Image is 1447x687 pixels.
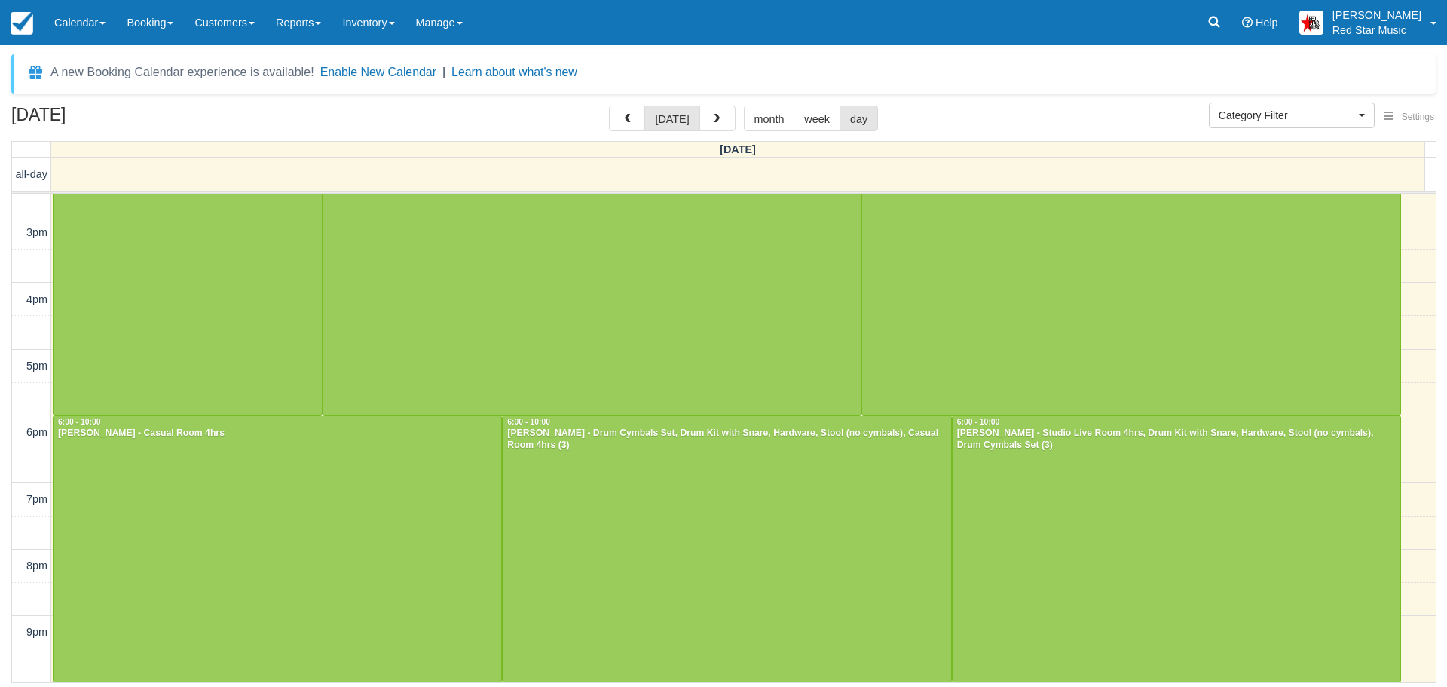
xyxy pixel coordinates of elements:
[26,493,47,505] span: 7pm
[1242,17,1253,28] i: Help
[1209,103,1375,128] button: Category Filter
[1256,17,1278,29] span: Help
[57,428,497,440] div: [PERSON_NAME] - Casual Room 4hrs
[1332,23,1421,38] p: Red Star Music
[11,106,202,133] h2: [DATE]
[507,418,550,426] span: 6:00 - 10:00
[1375,106,1443,128] button: Settings
[957,418,1000,426] span: 6:00 - 10:00
[26,560,47,572] span: 8pm
[840,106,878,131] button: day
[720,143,756,155] span: [DATE]
[451,66,577,78] a: Learn about what's new
[16,168,47,180] span: all-day
[320,65,436,80] button: Enable New Calendar
[26,226,47,238] span: 3pm
[26,293,47,305] span: 4pm
[744,106,795,131] button: month
[1402,112,1434,122] span: Settings
[26,626,47,638] span: 9pm
[11,12,33,35] img: checkfront-main-nav-mini-logo.png
[58,418,101,426] span: 6:00 - 10:00
[952,416,1401,682] a: 6:00 - 10:00[PERSON_NAME] - Studio Live Room 4hrs, Drum Kit with Snare, Hardware, Stool (no cymba...
[956,428,1397,452] div: [PERSON_NAME] - Studio Live Room 4hrs, Drum Kit with Snare, Hardware, Stool (no cymbals), Drum Cy...
[442,66,445,78] span: |
[53,416,502,682] a: 6:00 - 10:00[PERSON_NAME] - Casual Room 4hrs
[1219,108,1355,123] span: Category Filter
[794,106,840,131] button: week
[50,63,314,81] div: A new Booking Calendar experience is available!
[26,360,47,372] span: 5pm
[26,426,47,438] span: 6pm
[1299,11,1323,35] img: A2
[1332,8,1421,23] p: [PERSON_NAME]
[506,428,947,452] div: [PERSON_NAME] - Drum Cymbals Set, Drum Kit with Snare, Hardware, Stool (no cymbals), Casual Room ...
[644,106,699,131] button: [DATE]
[502,416,951,682] a: 6:00 - 10:00[PERSON_NAME] - Drum Cymbals Set, Drum Kit with Snare, Hardware, Stool (no cymbals), ...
